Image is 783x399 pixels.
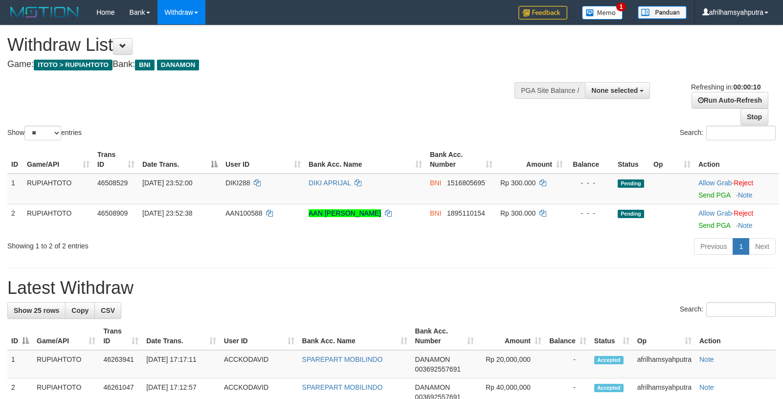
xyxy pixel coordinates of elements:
[426,146,496,174] th: Bank Acc. Number: activate to sort column ascending
[478,350,545,378] td: Rp 20,000,000
[33,350,99,378] td: RUPIAHTOTO
[698,222,730,229] a: Send PGA
[699,383,714,391] a: Note
[225,179,250,187] span: DIKI288
[733,238,749,255] a: 1
[740,109,768,125] a: Stop
[220,322,298,350] th: User ID: activate to sort column ascending
[135,60,154,70] span: BNI
[585,82,650,99] button: None selected
[23,146,93,174] th: Game/API: activate to sort column ascending
[7,237,319,251] div: Showing 1 to 2 of 2 entries
[698,191,730,199] a: Send PGA
[157,60,200,70] span: DANAMON
[594,356,624,364] span: Accepted
[694,146,779,174] th: Action
[734,179,753,187] a: Reject
[698,179,734,187] span: ·
[582,6,623,20] img: Button%20Memo.svg
[698,179,732,187] a: Allow Grab
[616,2,626,11] span: 1
[7,60,512,69] h4: Game: Bank:
[694,174,779,204] td: ·
[680,126,776,140] label: Search:
[33,322,99,350] th: Game/API: activate to sort column ascending
[94,302,121,319] a: CSV
[97,179,128,187] span: 46508529
[222,146,305,174] th: User ID: activate to sort column ascending
[7,174,23,204] td: 1
[93,146,138,174] th: Trans ID: activate to sort column ascending
[97,209,128,217] span: 46508909
[415,365,461,373] span: Copy 003692557691 to clipboard
[618,210,644,218] span: Pending
[23,204,93,234] td: RUPIAHTOTO
[591,87,638,94] span: None selected
[430,209,441,217] span: BNI
[706,126,776,140] input: Search:
[680,302,776,317] label: Search:
[7,35,512,55] h1: Withdraw List
[302,383,383,391] a: SPAREPART MOBILINDO
[7,302,66,319] a: Show 25 rows
[7,322,33,350] th: ID: activate to sort column descending
[571,208,610,218] div: - - -
[14,307,59,314] span: Show 25 rows
[7,5,82,20] img: MOTION_logo.png
[738,222,753,229] a: Note
[220,350,298,378] td: ACCKODAVID
[99,350,142,378] td: 46263941
[305,146,426,174] th: Bank Acc. Name: activate to sort column ascending
[733,83,761,91] strong: 00:00:10
[24,126,61,140] select: Showentries
[23,174,93,204] td: RUPIAHTOTO
[447,209,485,217] span: Copy 1895110154 to clipboard
[594,384,624,392] span: Accepted
[447,179,485,187] span: Copy 1516805695 to clipboard
[142,209,192,217] span: [DATE] 23:52:38
[101,307,115,314] span: CSV
[515,82,585,99] div: PGA Site Balance /
[633,322,695,350] th: Op: activate to sort column ascending
[545,350,590,378] td: -
[500,209,536,217] span: Rp 300.000
[545,322,590,350] th: Balance: activate to sort column ascending
[7,204,23,234] td: 2
[65,302,95,319] a: Copy
[571,178,610,188] div: - - -
[302,355,383,363] a: SPAREPART MOBILINDO
[415,383,450,391] span: DANAMON
[590,322,633,350] th: Status: activate to sort column ascending
[225,209,263,217] span: AAN100588
[415,355,450,363] span: DANAMON
[694,238,733,255] a: Previous
[7,146,23,174] th: ID
[618,179,644,188] span: Pending
[692,92,768,109] a: Run Auto-Refresh
[142,322,220,350] th: Date Trans.: activate to sort column ascending
[71,307,89,314] span: Copy
[695,322,776,350] th: Action
[614,146,649,174] th: Status
[309,209,381,217] a: AAN [PERSON_NAME]
[496,146,567,174] th: Amount: activate to sort column ascending
[738,191,753,199] a: Note
[567,146,614,174] th: Balance
[138,146,222,174] th: Date Trans.: activate to sort column descending
[694,204,779,234] td: ·
[7,278,776,298] h1: Latest Withdraw
[309,179,351,187] a: DIKI APRIJAL
[7,350,33,378] td: 1
[298,322,411,350] th: Bank Acc. Name: activate to sort column ascending
[478,322,545,350] th: Amount: activate to sort column ascending
[500,179,536,187] span: Rp 300.000
[7,126,82,140] label: Show entries
[518,6,567,20] img: Feedback.jpg
[34,60,112,70] span: ITOTO > RUPIAHTOTO
[142,350,220,378] td: [DATE] 17:17:11
[411,322,478,350] th: Bank Acc. Number: activate to sort column ascending
[691,83,761,91] span: Refreshing in:
[649,146,694,174] th: Op: activate to sort column ascending
[633,350,695,378] td: afrilhamsyahputra
[699,355,714,363] a: Note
